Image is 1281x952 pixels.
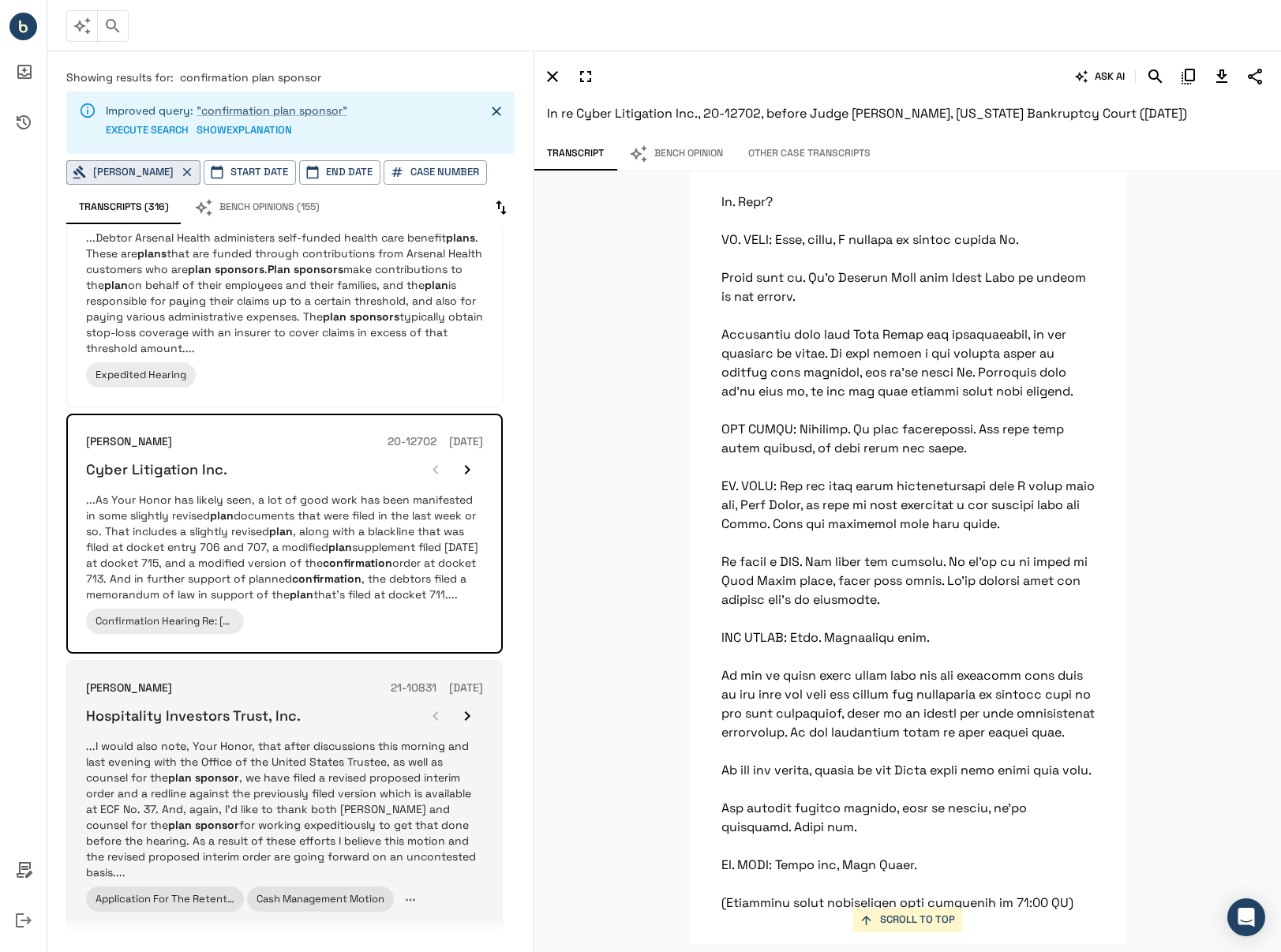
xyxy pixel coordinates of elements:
button: [PERSON_NAME] [66,160,200,185]
button: SHOWEXPLANATION [197,118,292,143]
button: Transcripts (316) [66,191,182,224]
h6: Hospitality Investors Trust, Inc. [86,707,301,725]
em: confirmation [323,556,392,570]
em: plan [188,262,212,276]
span: Showing results for: [66,70,174,84]
button: Transcript [534,137,616,171]
button: Bench Opinions (155) [182,191,332,224]
em: sponsor [195,818,239,832]
em: plan [168,818,192,832]
em: plan [328,540,352,554]
em: plan [168,770,192,785]
em: sponsors [215,262,264,276]
h6: 20-12702 [388,433,436,451]
p: Improved query: [106,103,347,118]
em: plan [425,278,448,292]
button: End Date [299,160,380,185]
button: SCROLL TO TOP [853,908,963,932]
button: Search [1142,63,1169,90]
h6: Cyber Litigation Inc. [86,460,227,478]
button: Bench Opinion [616,137,736,171]
span: Cash Management Motion [257,892,384,905]
button: Download Transcript [1208,63,1235,90]
p: ...I would also note, Your Honor, that after discussions this morning and last evening with the O... [86,738,483,880]
div: Open Intercom Messenger [1227,898,1265,936]
button: Start Date [204,160,296,185]
p: ...Debtor Arsenal Health administers self-funded health care benefit . These are that are funded ... [86,230,483,356]
button: Case Number [384,160,487,185]
em: confirmation [292,572,361,586]
span: confirmation plan sponsor [180,70,321,84]
button: Copy Citation [1175,63,1202,90]
em: plan [290,587,313,602]
em: plan [104,278,128,292]
em: plans [137,246,167,260]
em: sponsor [195,770,239,785]
em: plan [210,508,234,523]
h6: [PERSON_NAME] [86,433,172,451]
em: sponsors [294,262,343,276]
h6: [DATE] [449,680,483,697]
h6: 21-10831 [391,680,436,697]
em: plan [269,524,293,538]
span: In re Cyber Litigation Inc., 20-12702, before Judge [PERSON_NAME], [US_STATE] Bankruptcy Court ([... [547,105,1187,122]
span: Expedited Hearing [96,368,186,381]
button: Share Transcript [1242,63,1268,90]
h6: [DATE] [449,433,483,451]
span: Application For The Retention Of Epiq Corporate Restructuring, Llc As Their Claims And Noticing A... [96,892,595,905]
em: sponsors [350,309,399,324]
button: EXECUTE SEARCH [106,118,189,143]
h6: [PERSON_NAME] [86,680,172,697]
span: Confirmation Hearing Re: [PERSON_NAME]'s Modified Second Amended Chapter 11 Plan Of Liquidation [96,614,587,628]
button: Close [485,99,508,123]
em: Plan [268,262,290,276]
button: ASK AI [1072,63,1129,90]
a: "confirmation plan sponsor" [197,103,347,118]
em: plan [323,309,346,324]
p: ...As Your Honor has likely seen, a lot of good work has been manifested in some slightly revised... [86,492,483,602]
em: plans [446,231,475,245]
button: Other Case Transcripts [736,137,883,171]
